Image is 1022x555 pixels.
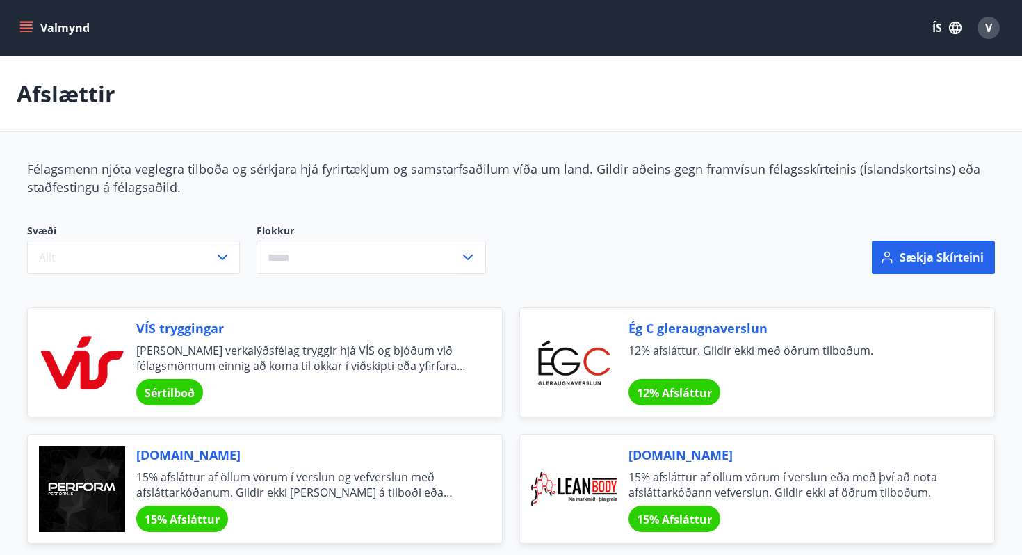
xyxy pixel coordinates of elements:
span: 15% afsláttur af öllum vörum í verslun eða með því að nota afsláttarkóðann vefverslun. Gildir ekk... [628,469,961,500]
span: 12% afsláttur. Gildir ekki með öðrum tilboðum. [628,343,961,373]
span: [DOMAIN_NAME] [136,446,469,464]
span: [PERSON_NAME] verkalýðsfélag tryggir hjá VÍS og bjóðum við félagsmönnum einnig að koma til okkar ... [136,343,469,373]
span: Félagsmenn njóta veglegra tilboða og sérkjara hjá fyrirtækjum og samstarfsaðilum víða um land. Gi... [27,161,980,195]
button: Sækja skírteini [872,241,995,274]
span: Allt [39,250,56,265]
label: Flokkur [257,224,486,238]
span: 12% Afsláttur [637,385,712,401]
span: Svæði [27,224,240,241]
button: Allt [27,241,240,274]
button: V [972,11,1005,45]
span: [DOMAIN_NAME] [628,446,961,464]
button: menu [17,15,95,40]
span: VÍS tryggingar [136,319,469,337]
button: ÍS [925,15,969,40]
span: 15% Afsláttur [637,512,712,527]
span: 15% Afsláttur [145,512,220,527]
span: 15% afsláttur af öllum vörum í verslun og vefverslun með afsláttarkóðanum. Gildir ekki [PERSON_NA... [136,469,469,500]
p: Afslættir [17,79,115,109]
span: V [985,20,992,35]
span: Ég C gleraugnaverslun [628,319,961,337]
span: Sértilboð [145,385,195,401]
